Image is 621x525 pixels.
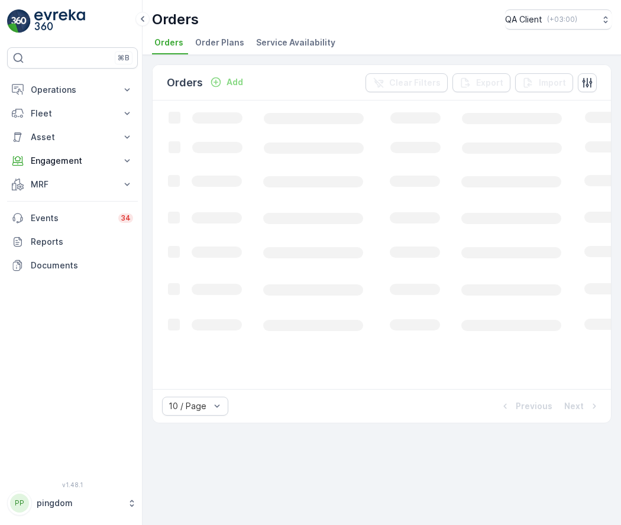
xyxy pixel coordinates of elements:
[7,149,138,173] button: Engagement
[452,73,510,92] button: Export
[152,10,199,29] p: Orders
[505,9,612,30] button: QA Client(+03:00)
[7,78,138,102] button: Operations
[7,481,138,488] span: v 1.48.1
[205,75,248,89] button: Add
[516,400,552,412] p: Previous
[389,77,441,89] p: Clear Filters
[7,9,31,33] img: logo
[10,494,29,513] div: PP
[34,9,85,33] img: logo_light-DOdMpM7g.png
[31,260,133,271] p: Documents
[7,102,138,125] button: Fleet
[256,37,335,48] span: Service Availability
[31,155,114,167] p: Engagement
[31,84,114,96] p: Operations
[121,213,131,223] p: 34
[37,497,121,509] p: pingdom
[7,206,138,230] a: Events34
[118,53,130,63] p: ⌘B
[515,73,573,92] button: Import
[564,400,584,412] p: Next
[7,125,138,149] button: Asset
[31,131,114,143] p: Asset
[31,108,114,119] p: Fleet
[505,14,542,25] p: QA Client
[7,254,138,277] a: Documents
[227,76,243,88] p: Add
[539,77,566,89] p: Import
[366,73,448,92] button: Clear Filters
[7,173,138,196] button: MRF
[167,74,203,91] p: Orders
[195,37,244,48] span: Order Plans
[7,491,138,516] button: PPpingdom
[7,230,138,254] a: Reports
[547,15,577,24] p: ( +03:00 )
[476,77,503,89] p: Export
[498,399,554,413] button: Previous
[31,236,133,248] p: Reports
[154,37,183,48] span: Orders
[31,212,111,224] p: Events
[563,399,601,413] button: Next
[31,179,114,190] p: MRF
